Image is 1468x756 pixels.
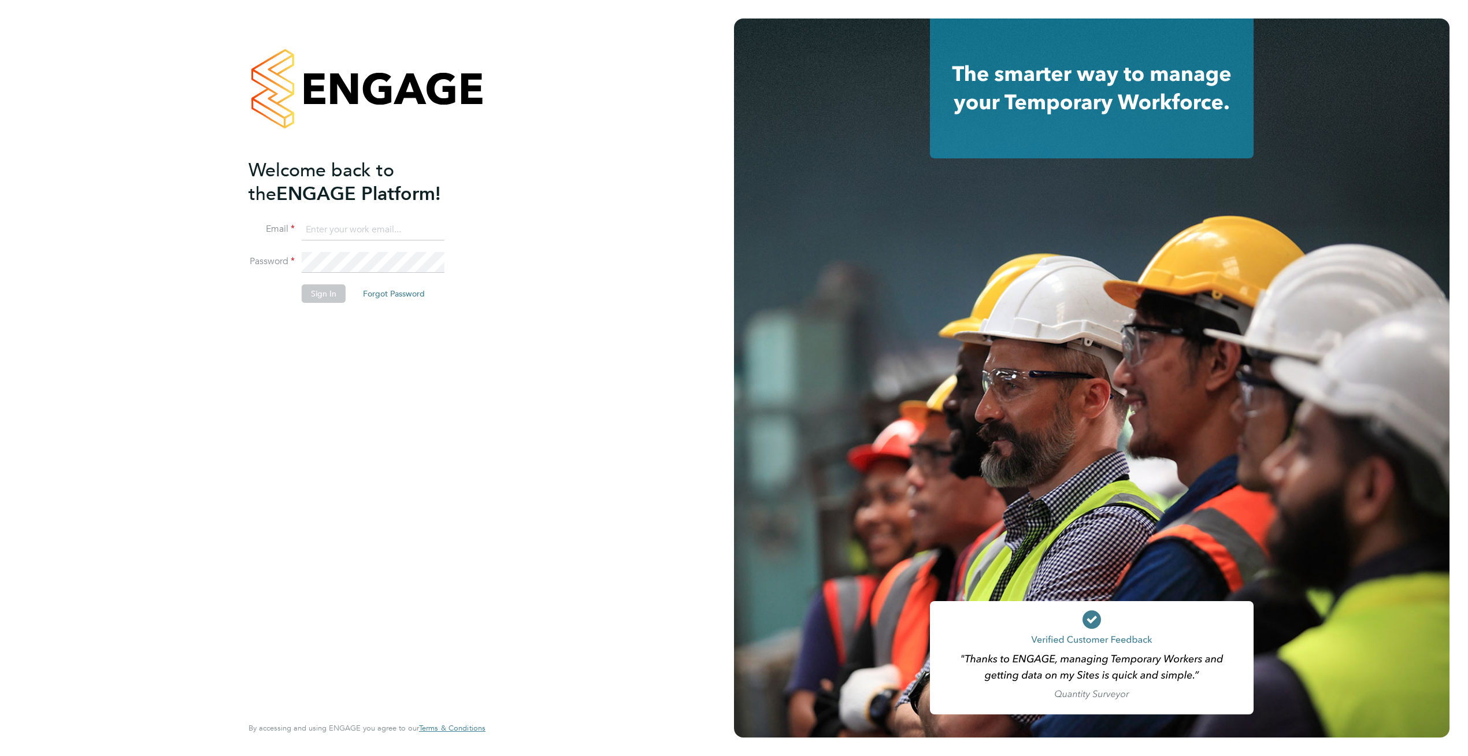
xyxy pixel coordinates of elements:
[249,255,295,268] label: Password
[419,724,485,733] a: Terms & Conditions
[354,284,434,303] button: Forgot Password
[302,284,346,303] button: Sign In
[249,723,485,733] span: By accessing and using ENGAGE you agree to our
[249,159,394,205] span: Welcome back to the
[249,158,474,206] h2: ENGAGE Platform!
[249,223,295,235] label: Email
[302,220,444,240] input: Enter your work email...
